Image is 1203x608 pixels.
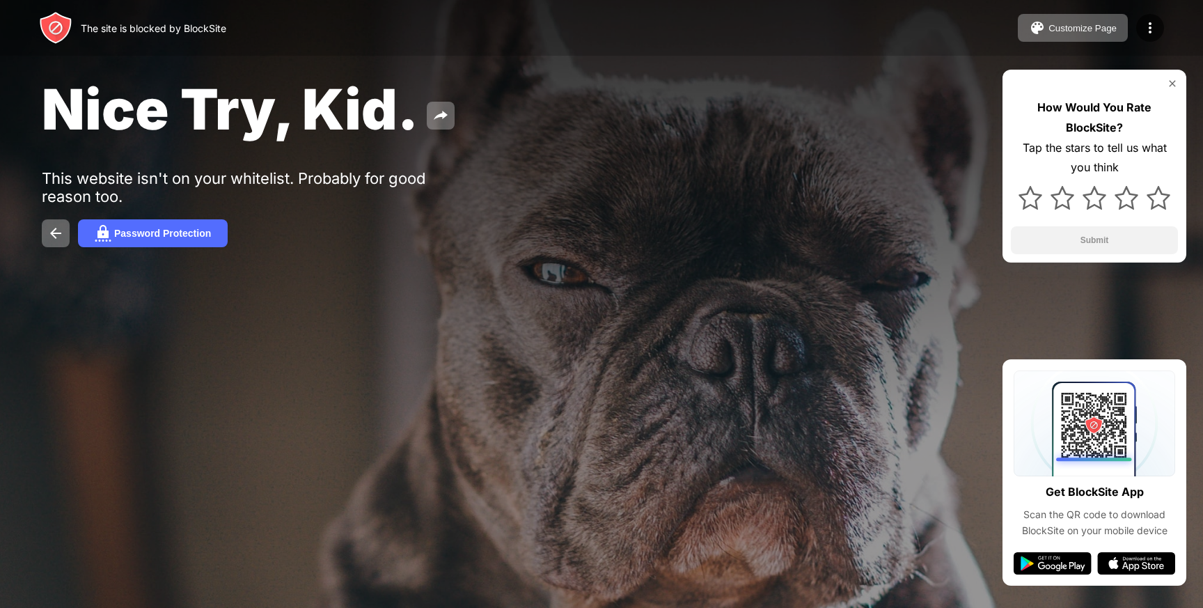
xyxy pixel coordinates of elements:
button: Customize Page [1018,14,1128,42]
div: This website isn't on your whitelist. Probably for good reason too. [42,169,472,205]
img: star.svg [1115,186,1138,210]
img: share.svg [432,107,449,124]
img: menu-icon.svg [1142,20,1158,36]
img: qrcode.svg [1014,371,1175,476]
button: Submit [1011,226,1178,254]
img: star.svg [1051,186,1074,210]
img: star.svg [1147,186,1170,210]
div: The site is blocked by BlockSite [81,22,226,34]
img: app-store.svg [1097,552,1175,575]
div: How Would You Rate BlockSite? [1011,98,1178,138]
span: Nice Try, Kid. [42,75,418,143]
img: star.svg [1019,186,1042,210]
img: password.svg [95,225,111,242]
div: Get BlockSite App [1046,482,1144,502]
div: Tap the stars to tell us what you think [1011,138,1178,178]
div: Password Protection [114,228,211,239]
img: rate-us-close.svg [1167,78,1178,89]
div: Customize Page [1048,23,1117,33]
button: Password Protection [78,219,228,247]
img: star.svg [1083,186,1106,210]
div: Scan the QR code to download BlockSite on your mobile device [1014,507,1175,538]
img: back.svg [47,225,64,242]
img: pallet.svg [1029,20,1046,36]
img: header-logo.svg [39,11,72,45]
iframe: Banner [42,432,371,592]
img: google-play.svg [1014,552,1092,575]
